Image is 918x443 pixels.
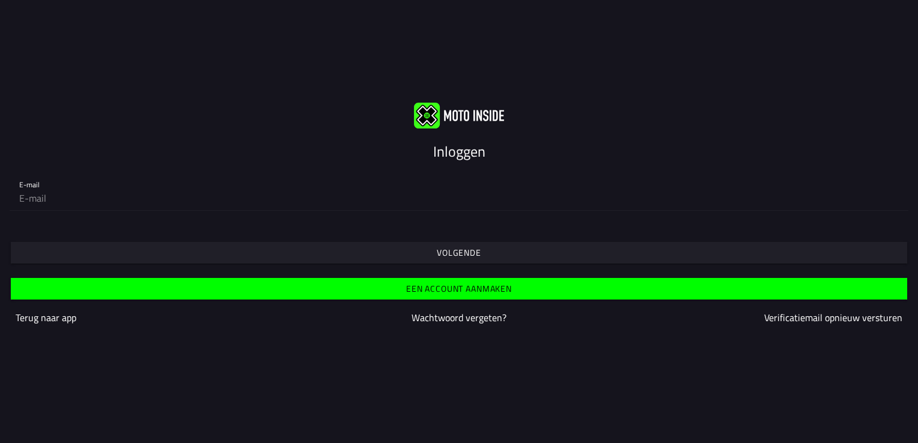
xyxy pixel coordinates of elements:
[764,310,902,325] a: Verificatiemail opnieuw versturen
[11,278,907,300] ion-button: Een account aanmaken
[412,310,506,325] a: Wachtwoord vergeten?
[437,249,481,257] ion-text: Volgende
[16,310,76,325] a: Terug naar app
[433,140,485,162] ion-text: Inloggen
[19,186,899,210] input: E-mail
